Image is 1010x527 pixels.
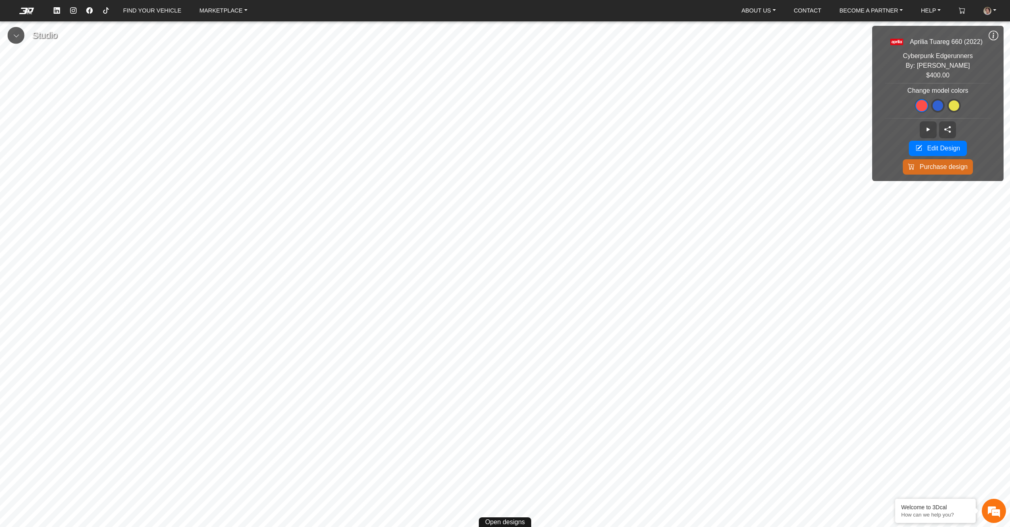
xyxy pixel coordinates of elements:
[939,121,956,138] button: Share design
[196,4,251,18] a: MARKETPLACE
[918,4,944,18] a: HELP
[120,4,184,18] a: FIND YOUR VEHICLE
[903,159,973,175] button: Purchase design
[909,141,967,156] button: Edit Design
[901,504,970,510] div: Welcome to 3Dcal
[920,162,968,172] span: Purchase design
[836,4,906,18] a: BECOME A PARTNER
[485,517,525,527] span: Open designs
[927,144,960,153] span: Edit Design
[920,121,937,138] button: AutoRotate
[901,512,970,518] p: How can we help you?
[790,4,824,18] a: CONTACT
[738,4,779,18] a: ABOUT US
